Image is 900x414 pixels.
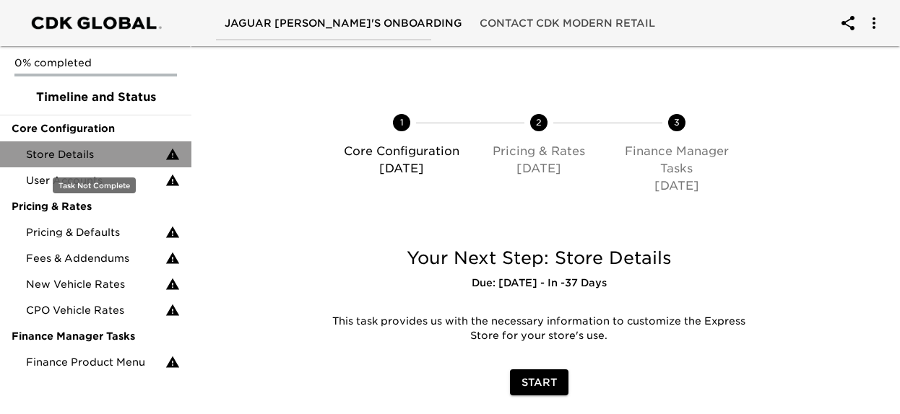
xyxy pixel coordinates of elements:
span: CPO Vehicle Rates [26,303,165,317]
p: [DATE] [339,160,464,177]
span: User Accounts [26,173,165,188]
span: Fees & Addendums [26,251,165,265]
span: Pricing & Defaults [26,225,165,239]
span: Finance Manager Tasks [12,329,180,343]
p: This task provides us with the necessary information to customize the Express Store for your stor... [326,314,752,343]
p: Finance Manager Tasks [614,143,740,177]
span: Contact CDK Modern Retail [480,14,655,32]
p: [DATE] [614,177,740,195]
span: Store Details [26,147,165,162]
p: [DATE] [476,160,602,177]
p: 0% completed [14,56,177,70]
text: 2 [536,117,542,128]
span: Pricing & Rates [12,199,180,213]
p: Pricing & Rates [476,143,602,160]
button: Start [510,369,568,396]
p: Core Configuration [339,143,464,160]
h5: Your Next Step: Store Details [316,247,763,270]
span: Start [522,374,557,392]
text: 1 [400,117,404,128]
span: Timeline and Status [12,89,180,106]
span: Core Configuration [12,121,180,136]
span: New Vehicle Rates [26,277,165,291]
text: 3 [674,117,680,128]
span: Jaguar [PERSON_NAME]'s Onboarding [225,14,462,32]
button: account of current user [831,6,865,40]
h6: Due: [DATE] - In -37 Days [316,276,763,291]
button: account of current user [857,6,891,40]
span: Finance Product Menu [26,355,165,369]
